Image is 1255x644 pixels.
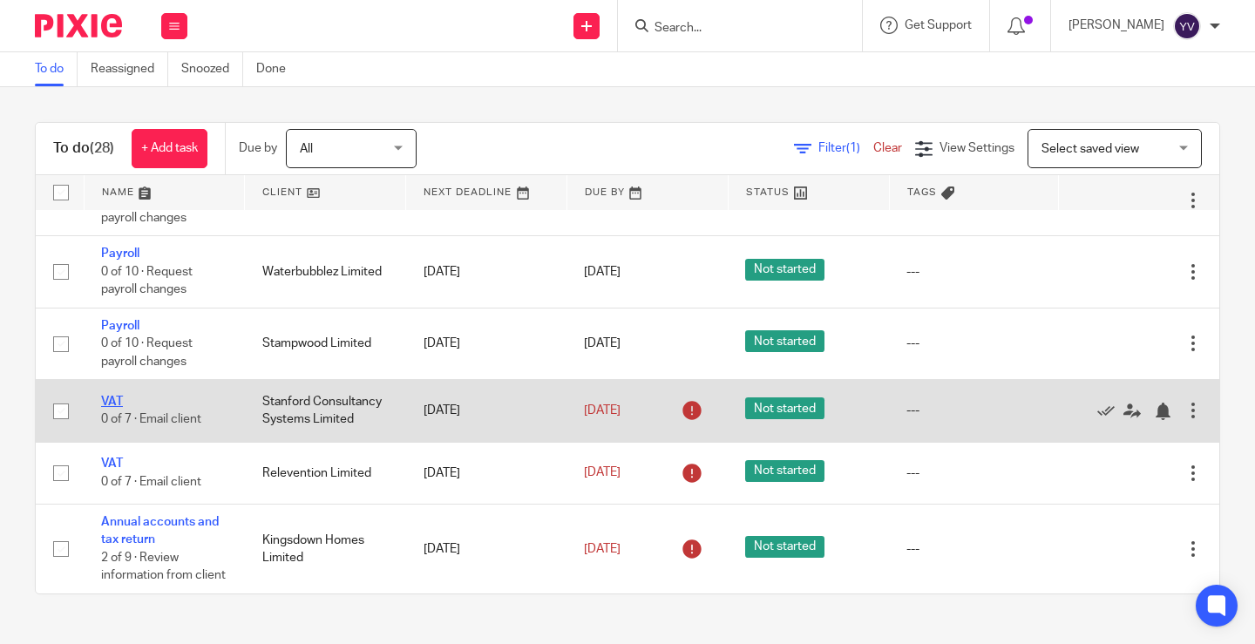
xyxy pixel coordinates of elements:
td: Stampwood Limited [245,308,406,379]
td: Waterbubblez Limited [245,236,406,308]
div: --- [906,464,1041,482]
a: To do [35,52,78,86]
span: (28) [90,141,114,155]
span: 2 of 9 · Review information from client [101,552,226,582]
span: Get Support [905,19,972,31]
p: [PERSON_NAME] [1068,17,1164,34]
a: VAT [101,458,123,470]
td: [DATE] [406,308,567,379]
td: [DATE] [406,380,567,442]
img: Pixie [35,14,122,37]
a: VAT [101,396,123,408]
div: --- [906,540,1041,558]
a: + Add task [132,129,207,168]
a: Payroll [101,320,139,332]
td: [DATE] [406,236,567,308]
span: Filter [818,142,873,154]
div: --- [906,335,1041,352]
span: 0 of 10 · Request payroll changes [101,337,193,368]
span: View Settings [940,142,1014,154]
a: Mark as done [1097,402,1123,419]
a: Clear [873,142,902,154]
img: svg%3E [1173,12,1201,40]
td: Relevention Limited [245,442,406,504]
a: Payroll [101,247,139,260]
span: Not started [745,330,824,352]
h1: To do [53,139,114,158]
span: All [300,143,313,155]
div: --- [906,402,1041,419]
span: 0 of 7 · Email client [101,414,201,426]
span: Not started [745,460,824,482]
td: Stanford Consultancy Systems Limited [245,380,406,442]
span: Not started [745,536,824,558]
a: Reassigned [91,52,168,86]
td: [DATE] [406,442,567,504]
a: Annual accounts and tax return [101,516,219,546]
span: [DATE] [584,404,621,417]
span: [DATE] [584,266,621,278]
a: Snoozed [181,52,243,86]
span: [DATE] [584,337,621,349]
span: [DATE] [584,467,621,479]
p: Due by [239,139,277,157]
span: Not started [745,397,824,419]
td: [DATE] [406,505,567,593]
a: Done [256,52,299,86]
div: --- [906,263,1041,281]
span: [DATE] [584,543,621,555]
span: 0 of 10 · Request payroll changes [101,266,193,296]
span: Select saved view [1041,143,1139,155]
span: 0 of 10 · Request payroll changes [101,193,193,224]
input: Search [653,21,810,37]
td: Kingsdown Homes Limited [245,505,406,593]
span: Not started [745,259,824,281]
span: (1) [846,142,860,154]
span: Tags [907,187,937,197]
span: 0 of 7 · Email client [101,476,201,488]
